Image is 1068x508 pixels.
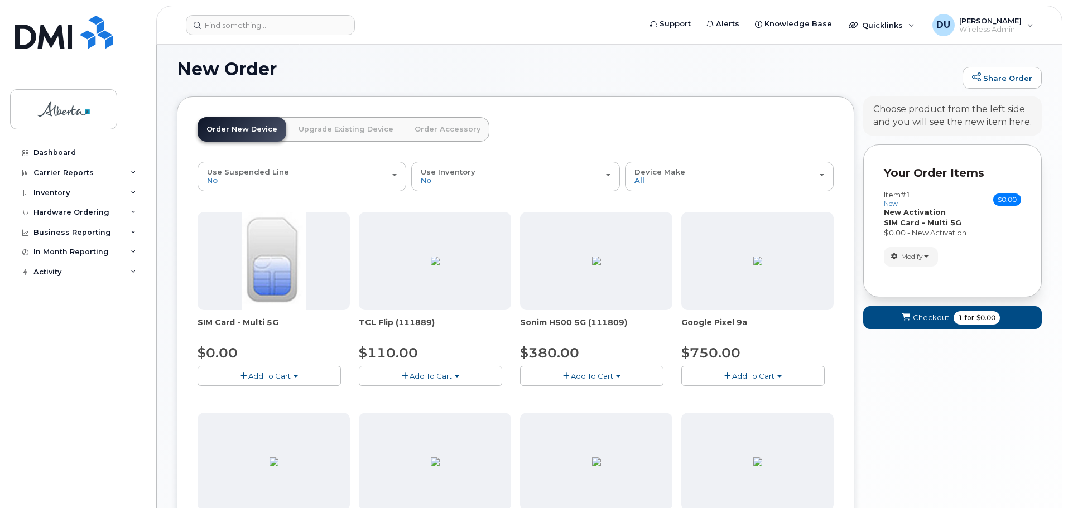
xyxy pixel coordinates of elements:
img: 00D627D4-43E9-49B7-A367-2C99342E128C.jpg [242,212,305,310]
span: Add To Cart [248,371,291,380]
span: $110.00 [359,345,418,361]
button: Add To Cart [359,366,502,385]
span: $0.00 [976,313,995,323]
button: Modify [884,247,938,267]
strong: SIM Card - Multi 5G [884,218,961,227]
div: Choose product from the left side and you will see the new item here. [873,103,1032,129]
button: Use Inventory No [411,162,620,191]
button: Checkout 1 for $0.00 [863,306,1042,329]
span: $0.00 [198,345,238,361]
span: All [634,176,644,185]
span: $750.00 [681,345,740,361]
span: Use Inventory [421,167,475,176]
button: Add To Cart [681,366,825,385]
span: Modify [901,251,923,262]
img: 4BBBA1A7-EEE1-4148-A36C-898E0DC10F5F.png [431,257,440,265]
span: 1 [958,313,963,323]
button: Add To Cart [198,366,341,385]
span: for [963,313,976,323]
span: Use Suspended Line [207,167,289,176]
div: $0.00 - New Activation [884,228,1021,238]
a: Order New Device [198,117,286,142]
a: Order Accessory [406,117,489,142]
span: Add To Cart [732,371,774,380]
a: Share Order [963,67,1042,89]
span: $0.00 [993,193,1021,206]
small: new [884,200,898,207]
img: 79D338F0-FFFB-4B19-B7FF-DB34F512C68B.png [592,257,601,265]
button: Use Suspended Line No [198,162,406,191]
div: SIM Card - Multi 5G [198,317,350,339]
span: Add To Cart [571,371,613,380]
a: Upgrade Existing Device [290,117,402,142]
button: Add To Cart [520,366,663,385]
div: Sonim H500 5G (111809) [520,317,672,339]
span: Device Make [634,167,685,176]
span: Checkout [913,312,949,323]
h3: Item [884,191,911,207]
img: 96FE4D95-2934-46F2-B57A-6FE1B9896579.png [431,457,440,466]
span: No [207,176,218,185]
span: #1 [901,190,911,199]
h1: New Order [177,59,957,79]
p: Your Order Items [884,165,1021,181]
img: 13294312-3312-4219-9925-ACC385DD21E2.png [753,257,762,265]
span: Add To Cart [410,371,452,380]
span: No [421,176,431,185]
span: $380.00 [520,345,579,361]
button: Device Make All [625,162,834,191]
div: Google Pixel 9a [681,317,834,339]
img: B3C71357-DDCE-418C-8EC7-39BB8291D9C5.png [270,457,278,466]
img: BB80DA02-9C0E-4782-AB1B-B1D93CAC2204.png [592,457,601,466]
div: TCL Flip (111889) [359,317,511,339]
strong: New Activation [884,207,946,216]
img: 1AD8B381-DE28-42E7-8D9B-FF8D21CC6502.png [753,457,762,466]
